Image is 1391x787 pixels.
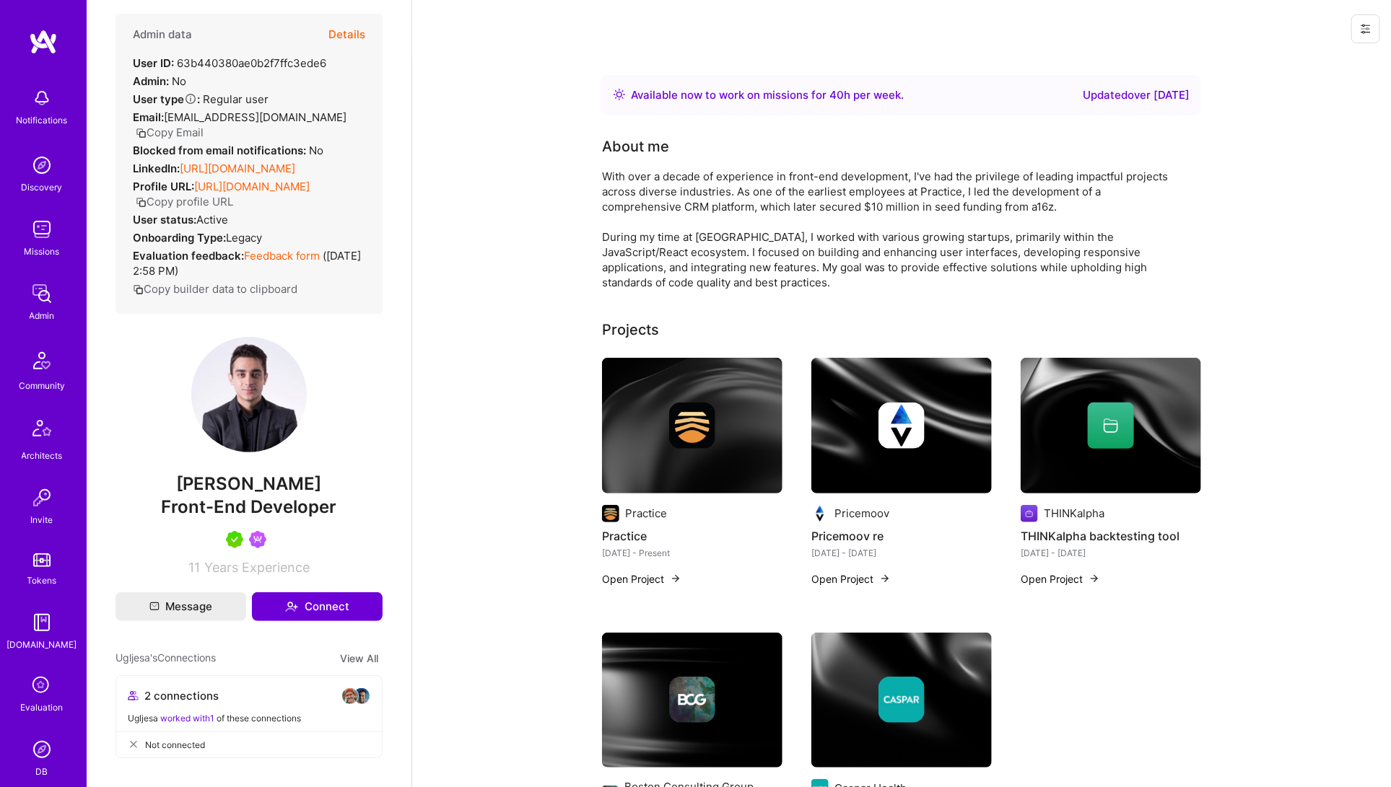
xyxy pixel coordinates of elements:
[128,739,139,750] i: icon CloseGray
[133,281,297,296] button: Copy builder data to clipboard
[25,244,60,259] div: Missions
[133,162,180,175] strong: LinkedIn:
[160,713,214,724] span: worked with 1
[602,136,669,157] div: About me
[602,571,681,586] button: Open Project
[811,358,992,493] img: cover
[27,215,56,244] img: teamwork
[133,248,365,278] div: ( [DATE] 2:58 PM )
[670,573,681,584] img: arrow-right
[184,92,197,105] i: Help
[17,113,68,128] div: Notifications
[244,249,320,263] a: Feedback form
[188,560,200,575] span: 11
[22,448,63,463] div: Architects
[811,527,992,545] h4: Pricemoov re
[164,110,346,124] span: [EMAIL_ADDRESS][DOMAIN_NAME]
[30,308,55,323] div: Admin
[133,56,326,71] div: 63b440380ae0b2f7ffc3ede6
[36,764,48,779] div: DB
[252,592,383,621] button: Connect
[602,527,782,545] h4: Practice
[631,87,904,104] div: Available now to work on missions for h per week .
[133,231,226,245] strong: Onboarding Type:
[133,249,244,263] strong: Evaluation feedback:
[180,162,295,175] a: [URL][DOMAIN_NAME]
[285,600,298,613] i: icon Connect
[133,143,323,158] div: No
[811,505,829,522] img: Company logo
[811,545,992,560] div: [DATE] - [DATE]
[133,110,164,124] strong: Email:
[602,633,782,768] img: cover
[133,28,192,41] h4: Admin data
[196,213,228,227] span: Active
[29,29,58,55] img: logo
[27,608,56,637] img: guide book
[133,74,169,88] strong: Admin:
[27,483,56,512] img: Invite
[1044,506,1104,521] div: THINKalpha
[879,573,891,584] img: arrow-right
[1021,505,1038,522] img: Company logo
[133,144,309,157] strong: Blocked from email notifications:
[25,413,59,448] img: Architects
[144,688,219,703] span: 2 connections
[21,700,64,715] div: Evaluation
[19,378,65,393] div: Community
[27,84,56,113] img: bell
[669,403,715,449] img: Company logo
[115,650,216,667] span: Ugljesa's Connections
[133,92,269,107] div: Regular user
[602,545,782,560] div: [DATE] - Present
[328,14,365,56] button: Details
[811,633,992,768] img: cover
[249,531,266,548] img: Been on Mission
[226,531,243,548] img: A.Teamer in Residence
[1021,527,1201,545] h4: THINKalpha backtesting tool
[133,56,174,70] strong: User ID:
[115,592,246,621] button: Message
[133,92,200,106] strong: User type :
[133,180,194,193] strong: Profile URL:
[25,343,59,378] img: Community
[191,337,307,452] img: User Avatar
[194,180,310,193] a: [URL][DOMAIN_NAME]
[1021,571,1100,586] button: Open Project
[834,506,889,521] div: Pricemoov
[625,506,667,521] div: Practice
[602,169,1179,290] div: With over a decade of experience in front-end development, I've had the privilege of leading impa...
[162,496,337,517] span: Front-End Developer
[602,505,619,522] img: Company logo
[115,473,383,495] span: [PERSON_NAME]
[136,197,147,208] i: icon Copy
[136,194,233,209] button: Copy profile URL
[128,690,139,701] i: icon Collaborator
[1089,573,1100,584] img: arrow-right
[31,512,53,527] div: Invite
[602,358,782,493] img: cover
[1021,358,1201,493] img: cover
[226,231,262,245] span: legacy
[614,89,625,100] img: Availability
[811,571,891,586] button: Open Project
[878,403,925,449] img: Company logo
[28,672,56,700] i: icon SelectionTeam
[22,180,63,195] div: Discovery
[27,279,56,308] img: admin teamwork
[878,677,925,723] img: Company logo
[1083,87,1190,104] div: Updated over [DATE]
[669,677,715,723] img: Company logo
[27,573,57,588] div: Tokens
[133,213,196,227] strong: User status:
[115,675,383,758] button: 2 connectionsavataravatarUgljesa worked with1 of these connectionsNot connected
[829,88,844,102] span: 40
[136,125,204,140] button: Copy Email
[136,128,147,139] i: icon Copy
[145,737,205,752] span: Not connected
[353,687,370,705] img: avatar
[133,284,144,295] i: icon Copy
[33,553,51,567] img: tokens
[27,735,56,764] img: Admin Search
[133,74,186,89] div: No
